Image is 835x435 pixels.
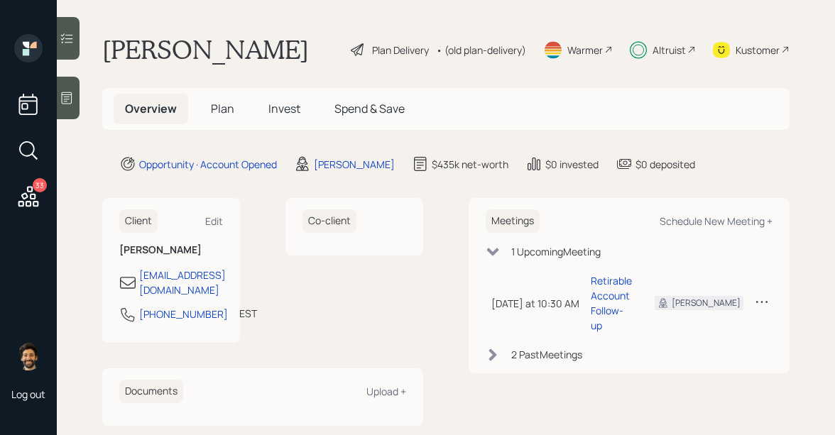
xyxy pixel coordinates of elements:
[314,157,395,172] div: [PERSON_NAME]
[491,296,579,311] div: [DATE] at 10:30 AM
[119,209,158,233] h6: Client
[736,43,780,57] div: Kustomer
[119,380,183,403] h6: Documents
[653,43,686,57] div: Altruist
[372,43,429,57] div: Plan Delivery
[660,214,773,228] div: Schedule New Meeting +
[366,385,406,398] div: Upload +
[14,342,43,370] img: eric-schwartz-headshot.png
[432,157,508,172] div: $435k net-worth
[511,244,601,259] div: 1 Upcoming Meeting
[635,157,695,172] div: $0 deposited
[139,268,226,297] div: [EMAIL_ADDRESS][DOMAIN_NAME]
[11,387,45,401] div: Log out
[567,43,603,57] div: Warmer
[545,157,599,172] div: $0 invested
[125,101,177,116] span: Overview
[139,157,277,172] div: Opportunity · Account Opened
[205,214,223,228] div: Edit
[102,34,309,65] h1: [PERSON_NAME]
[239,306,257,321] div: EST
[591,273,632,333] div: Retirable Account Follow-up
[119,244,223,256] h6: [PERSON_NAME]
[268,101,300,116] span: Invest
[211,101,234,116] span: Plan
[334,101,405,116] span: Spend & Save
[511,347,582,362] div: 2 Past Meeting s
[139,307,228,321] div: [PHONE_NUMBER]
[33,178,47,192] div: 33
[672,297,741,309] div: [PERSON_NAME]
[486,209,540,233] h6: Meetings
[436,43,526,57] div: • (old plan-delivery)
[302,209,356,233] h6: Co-client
